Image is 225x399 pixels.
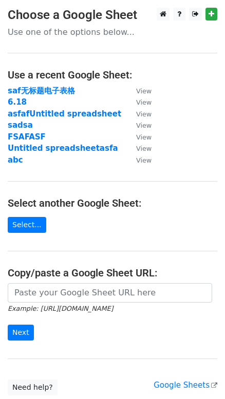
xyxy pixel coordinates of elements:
input: Paste your Google Sheet URL here [8,283,212,303]
a: saf无标题电子表格 [8,86,75,95]
small: View [136,98,152,106]
a: asfafUntitled spreadsheet [8,109,121,118]
small: View [136,110,152,118]
a: sadsa [8,121,33,130]
small: View [136,156,152,164]
small: View [136,87,152,95]
a: View [126,121,152,130]
a: 6.18 [8,97,27,107]
a: View [126,155,152,165]
a: View [126,97,152,107]
a: View [126,132,152,142]
a: View [126,86,152,95]
h3: Choose a Google Sheet [8,8,217,23]
p: Use one of the options below... [8,27,217,37]
h4: Use a recent Google Sheet: [8,69,217,81]
small: Example: [URL][DOMAIN_NAME] [8,305,113,312]
h4: Select another Google Sheet: [8,197,217,209]
small: View [136,133,152,141]
a: View [126,109,152,118]
a: Select... [8,217,46,233]
a: FSAFASF [8,132,46,142]
a: abc [8,155,23,165]
a: Google Sheets [154,381,217,390]
small: View [136,145,152,152]
h4: Copy/paste a Google Sheet URL: [8,267,217,279]
a: Untitled spreadsheetasfa [8,144,118,153]
a: Need help? [8,380,58,395]
input: Next [8,325,34,341]
a: View [126,144,152,153]
small: View [136,122,152,129]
